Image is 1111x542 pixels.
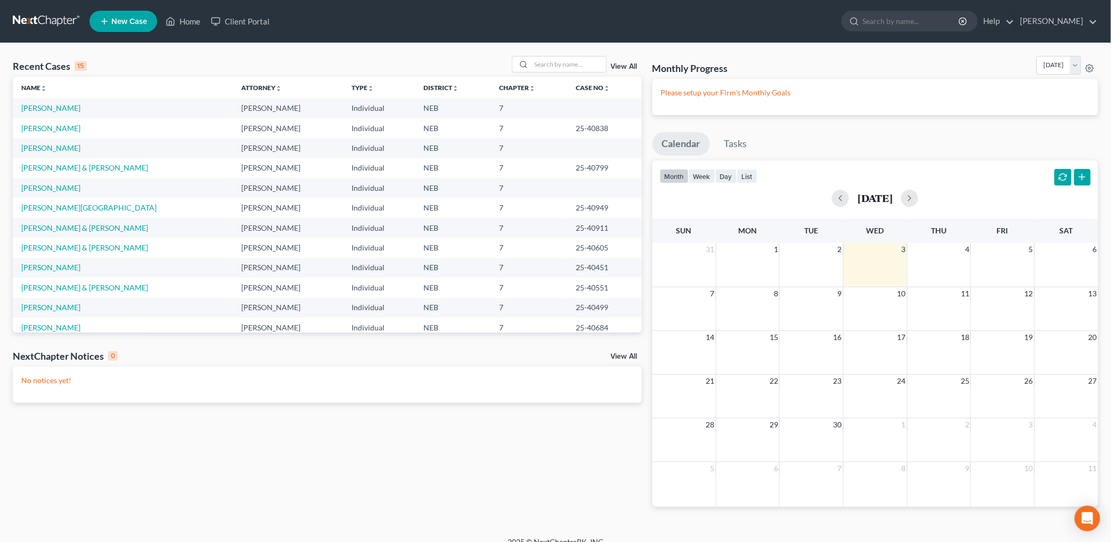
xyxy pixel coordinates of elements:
a: [PERSON_NAME] [21,183,80,192]
td: 7 [491,278,567,297]
td: 25-40684 [568,318,642,337]
a: [PERSON_NAME] & [PERSON_NAME] [21,163,148,172]
span: 6 [1092,243,1098,256]
span: 28 [705,418,716,431]
td: 25-40451 [568,258,642,278]
span: 2 [964,418,970,431]
span: 7 [837,462,843,475]
td: 7 [491,198,567,217]
button: list [737,169,757,183]
td: 7 [491,98,567,118]
td: [PERSON_NAME] [233,258,343,278]
span: Tue [805,226,819,235]
span: 11 [1088,462,1098,475]
i: unfold_more [40,85,47,92]
span: 25 [960,375,970,387]
h3: Monthly Progress [652,62,728,75]
td: [PERSON_NAME] [233,238,343,257]
td: Individual [343,238,415,257]
td: Individual [343,118,415,138]
span: 23 [832,375,843,387]
td: NEB [415,198,491,217]
td: NEB [415,158,491,178]
a: [PERSON_NAME] & [PERSON_NAME] [21,243,148,252]
td: NEB [415,138,491,158]
span: 26 [1024,375,1034,387]
span: 21 [705,375,716,387]
span: 5 [709,462,716,475]
td: 25-40605 [568,238,642,257]
span: 1 [773,243,779,256]
span: 13 [1088,287,1098,300]
span: Mon [738,226,757,235]
span: 31 [705,243,716,256]
td: [PERSON_NAME] [233,118,343,138]
span: 29 [769,418,779,431]
span: 3 [901,243,907,256]
span: 2 [837,243,843,256]
a: Nameunfold_more [21,84,47,92]
span: 8 [773,287,779,300]
span: 4 [1092,418,1098,431]
span: 27 [1088,375,1098,387]
span: Sat [1060,226,1073,235]
td: 7 [491,178,567,198]
span: Fri [997,226,1008,235]
td: [PERSON_NAME] [233,98,343,118]
p: Please setup your Firm's Monthly Goals [661,87,1090,98]
td: [PERSON_NAME] [233,218,343,238]
a: View All [611,353,638,360]
span: 19 [1024,331,1034,344]
a: Calendar [652,132,710,156]
a: Districtunfold_more [424,84,459,92]
td: Individual [343,158,415,178]
a: Tasks [715,132,757,156]
td: 25-40499 [568,298,642,318]
span: 24 [896,375,907,387]
span: 10 [1024,462,1034,475]
td: NEB [415,118,491,138]
td: [PERSON_NAME] [233,318,343,337]
a: Attorneyunfold_more [241,84,282,92]
span: 12 [1024,287,1034,300]
a: [PERSON_NAME] & [PERSON_NAME] [21,223,148,232]
div: Recent Cases [13,60,87,72]
td: 7 [491,138,567,158]
div: NextChapter Notices [13,350,118,362]
a: Chapterunfold_more [499,84,535,92]
div: Open Intercom Messenger [1075,506,1100,531]
td: NEB [415,318,491,337]
td: [PERSON_NAME] [233,138,343,158]
a: [PERSON_NAME] [21,323,80,332]
a: [PERSON_NAME] [21,103,80,112]
td: Individual [343,138,415,158]
button: month [660,169,689,183]
span: 11 [960,287,970,300]
a: Case Nounfold_more [576,84,610,92]
button: week [689,169,715,183]
td: NEB [415,258,491,278]
h2: [DATE] [857,192,893,204]
td: Individual [343,178,415,198]
span: 14 [705,331,716,344]
td: NEB [415,178,491,198]
td: 7 [491,238,567,257]
span: 7 [709,287,716,300]
a: Home [160,12,206,31]
span: 3 [1028,418,1034,431]
span: 10 [896,287,907,300]
td: Individual [343,98,415,118]
td: 25-40799 [568,158,642,178]
i: unfold_more [604,85,610,92]
i: unfold_more [529,85,535,92]
td: 7 [491,158,567,178]
span: 30 [832,418,843,431]
p: No notices yet! [21,375,633,386]
a: [PERSON_NAME] [1015,12,1098,31]
span: 8 [901,462,907,475]
td: 25-40911 [568,218,642,238]
span: 18 [960,331,970,344]
a: Help [978,12,1014,31]
span: 4 [964,243,970,256]
button: day [715,169,737,183]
